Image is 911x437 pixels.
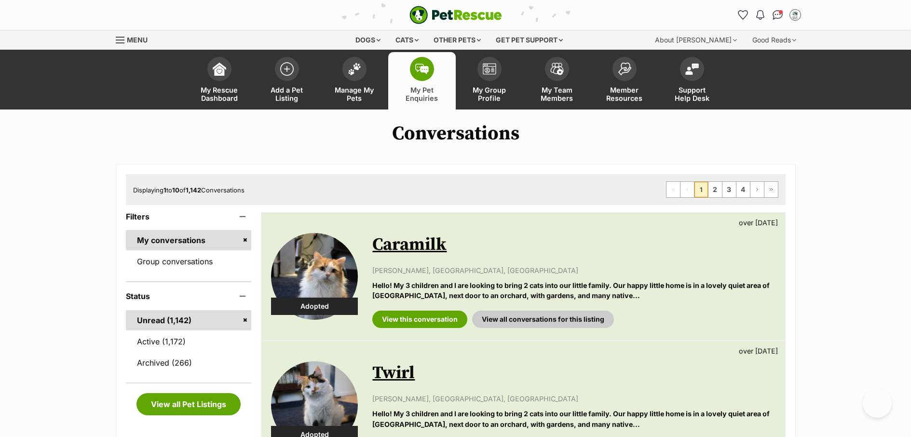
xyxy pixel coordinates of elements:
img: pet-enquiries-icon-7e3ad2cf08bfb03b45e93fb7055b45f3efa6380592205ae92323e6603595dc1f.svg [415,64,429,74]
div: About [PERSON_NAME] [648,30,744,50]
a: Caramilk [372,234,447,256]
span: First page [666,182,680,197]
a: Last page [764,182,778,197]
a: Active (1,172) [126,331,252,352]
span: Manage My Pets [333,86,376,102]
span: Member Resources [603,86,646,102]
div: Get pet support [489,30,570,50]
img: team-members-icon-5396bd8760b3fe7c0b43da4ab00e1e3bb1a5d9ba89233759b79545d2d3fc5d0d.svg [550,63,564,75]
span: My Team Members [535,86,579,102]
img: group-profile-icon-3fa3cf56718a62981997c0bc7e787c4b2cf8bcc04b72c1350f741eb67cf2f40e.svg [483,63,496,75]
a: Page 4 [736,182,750,197]
a: Support Help Desk [658,52,726,109]
a: My Group Profile [456,52,523,109]
a: Page 2 [708,182,722,197]
button: My account [788,7,803,23]
img: chat-41dd97257d64d25036548639549fe6c8038ab92f7586957e7f3b1b290dea8141.svg [773,10,783,20]
span: Displaying to of Conversations [133,186,245,194]
a: Favourites [735,7,751,23]
span: My Rescue Dashboard [198,86,241,102]
p: [PERSON_NAME], [GEOGRAPHIC_DATA], [GEOGRAPHIC_DATA] [372,394,775,404]
p: over [DATE] [739,218,778,228]
a: View this conversation [372,311,467,328]
img: Caramilk [271,233,358,320]
span: Support Help Desk [670,86,714,102]
div: Good Reads [746,30,803,50]
a: Manage My Pets [321,52,388,109]
a: Group conversations [126,251,252,272]
a: Unread (1,142) [126,310,252,330]
img: Belle Vie Animal Rescue profile pic [790,10,800,20]
a: Conversations [770,7,786,23]
div: Adopted [271,298,358,315]
a: View all Pet Listings [136,393,241,415]
img: manage-my-pets-icon-02211641906a0b7f246fdf0571729dbe1e7629f14944591b6c1af311fb30b64b.svg [348,63,361,75]
strong: 1,142 [186,186,201,194]
span: Previous page [680,182,694,197]
span: Menu [127,36,148,44]
a: View all conversations for this listing [472,311,614,328]
a: PetRescue [409,6,502,24]
span: My Pet Enquiries [400,86,444,102]
span: Page 1 [694,182,708,197]
strong: 10 [172,186,179,194]
header: Status [126,292,252,300]
iframe: Help Scout Beacon - Open [863,389,892,418]
a: Menu [116,30,154,48]
strong: 1 [163,186,166,194]
div: Dogs [349,30,387,50]
a: Next page [750,182,764,197]
p: Hello! My 3 children and I are looking to bring 2 cats into our little family. Our happy little h... [372,409,775,429]
nav: Pagination [666,181,778,198]
img: help-desk-icon-fdf02630f3aa405de69fd3d07c3f3aa587a6932b1a1747fa1d2bba05be0121f9.svg [685,63,699,75]
a: Page 3 [722,182,736,197]
img: logo-e224e6f780fb5917bec1dbf3a21bbac754714ae5b6737aabdf751b685950b380.svg [409,6,502,24]
div: Cats [389,30,425,50]
a: Member Resources [591,52,658,109]
img: add-pet-listing-icon-0afa8454b4691262ce3f59096e99ab1cd57d4a30225e0717b998d2c9b9846f56.svg [280,62,294,76]
a: Twirl [372,362,415,384]
ul: Account quick links [735,7,803,23]
a: Add a Pet Listing [253,52,321,109]
a: My Pet Enquiries [388,52,456,109]
p: [PERSON_NAME], [GEOGRAPHIC_DATA], [GEOGRAPHIC_DATA] [372,265,775,275]
button: Notifications [753,7,768,23]
a: My Team Members [523,52,591,109]
img: dashboard-icon-eb2f2d2d3e046f16d808141f083e7271f6b2e854fb5c12c21221c1fb7104beca.svg [213,62,226,76]
a: My conversations [126,230,252,250]
span: Add a Pet Listing [265,86,309,102]
p: over [DATE] [739,346,778,356]
img: member-resources-icon-8e73f808a243e03378d46382f2149f9095a855e16c252ad45f914b54edf8863c.svg [618,62,631,75]
a: Archived (266) [126,353,252,373]
span: My Group Profile [468,86,511,102]
header: Filters [126,212,252,221]
div: Other pets [427,30,488,50]
img: notifications-46538b983faf8c2785f20acdc204bb7945ddae34d4c08c2a6579f10ce5e182be.svg [756,10,764,20]
a: My Rescue Dashboard [186,52,253,109]
p: Hello! My 3 children and I are looking to bring 2 cats into our little family. Our happy little h... [372,280,775,301]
